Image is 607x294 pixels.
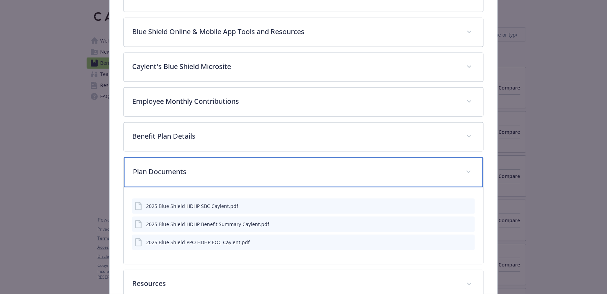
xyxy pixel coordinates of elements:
[132,26,458,37] p: Blue Shield Online & Mobile App Tools and Resources
[146,220,269,228] div: 2025 Blue Shield HDHP Benefit Summary Caylent.pdf
[132,279,458,289] p: Resources
[133,167,457,177] p: Plan Documents
[455,202,460,210] button: download file
[124,157,483,187] div: Plan Documents
[132,131,458,141] p: Benefit Plan Details
[124,88,483,116] div: Employee Monthly Contributions
[455,220,460,228] button: download file
[124,18,483,47] div: Blue Shield Online & Mobile App Tools and Resources
[124,123,483,151] div: Benefit Plan Details
[146,202,238,210] div: 2025 Blue Shield HDHP SBC Caylent.pdf
[466,239,472,246] button: preview file
[146,239,250,246] div: 2025 Blue Shield PPO HDHP EOC Caylent.pdf
[124,187,483,264] div: Plan Documents
[466,220,472,228] button: preview file
[124,53,483,82] div: Caylent's Blue Shield Microsite
[132,96,458,107] p: Employee Monthly Contributions
[455,239,460,246] button: download file
[132,61,458,72] p: Caylent's Blue Shield Microsite
[466,202,472,210] button: preview file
